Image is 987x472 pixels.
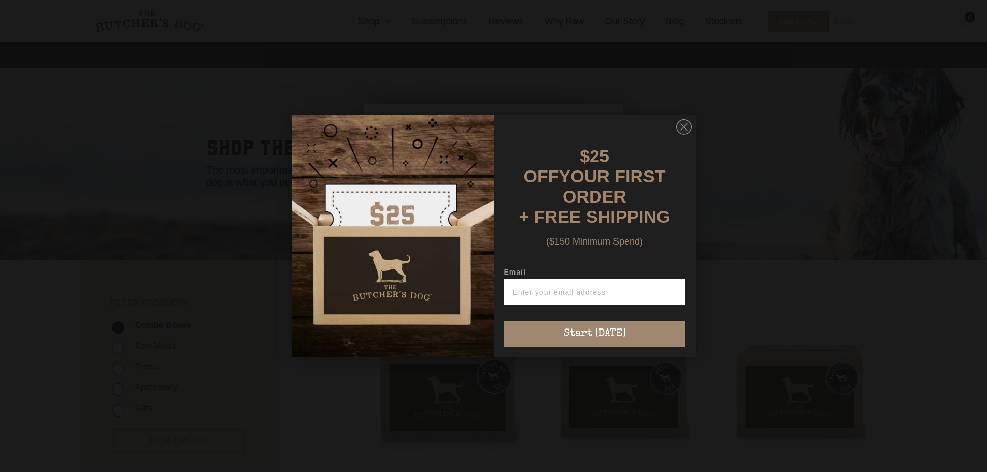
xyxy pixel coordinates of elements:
button: Close dialog [676,119,692,135]
span: $25 OFF [524,146,609,186]
img: d0d537dc-5429-4832-8318-9955428ea0a1.jpeg [292,115,494,357]
label: Email [504,268,685,279]
input: Enter your email address [504,279,685,305]
span: ($150 Minimum Spend) [546,236,643,247]
span: YOUR FIRST ORDER + FREE SHIPPING [519,166,670,226]
button: Start [DATE] [504,321,685,347]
